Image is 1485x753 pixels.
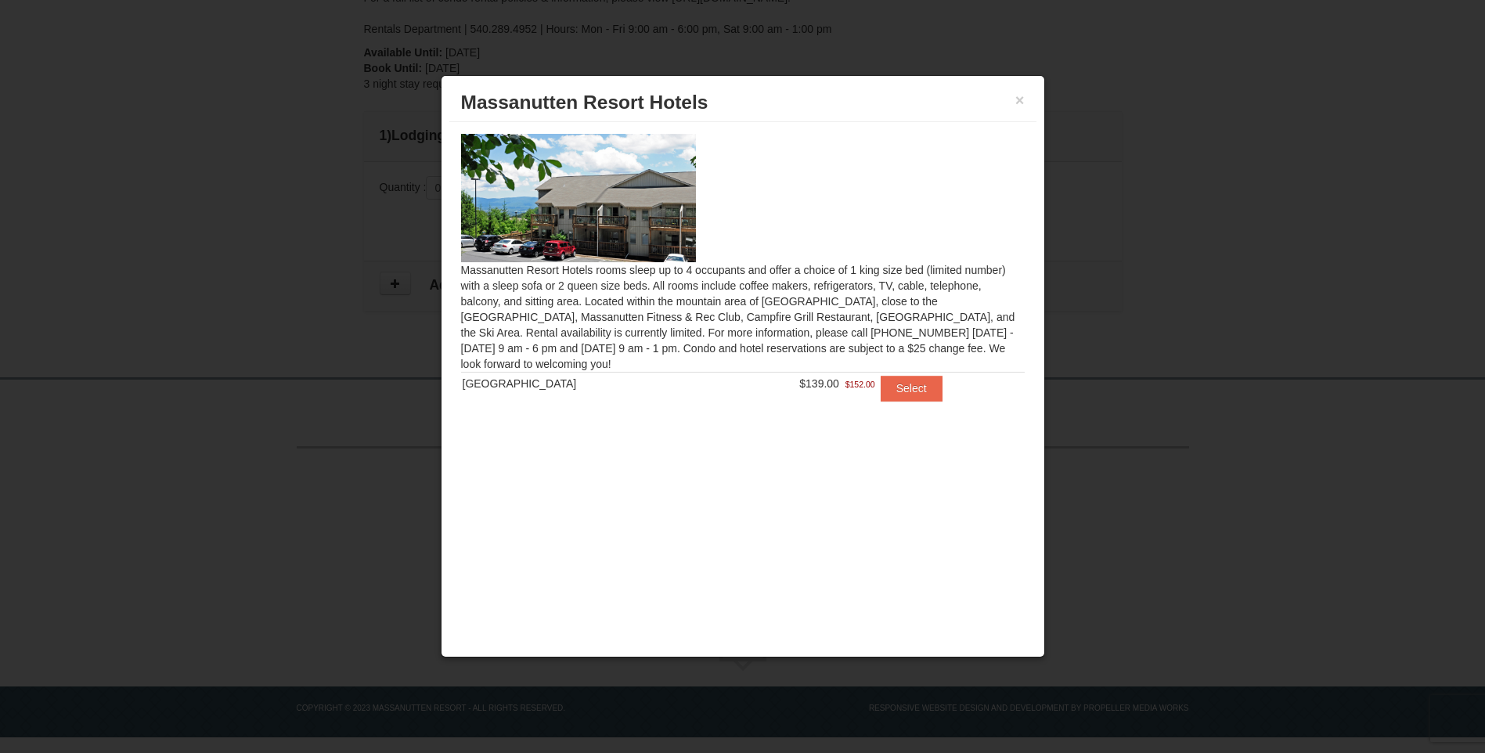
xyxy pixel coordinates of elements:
[845,376,875,392] span: $152.00
[881,376,943,401] button: Select
[799,377,839,390] span: $139.00
[1015,92,1025,108] button: ×
[449,122,1036,432] div: Massanutten Resort Hotels rooms sleep up to 4 occupants and offer a choice of 1 king size bed (li...
[461,92,708,113] span: Massanutten Resort Hotels
[461,134,696,262] img: 19219026-1-e3b4ac8e.jpg
[463,376,708,391] div: [GEOGRAPHIC_DATA]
